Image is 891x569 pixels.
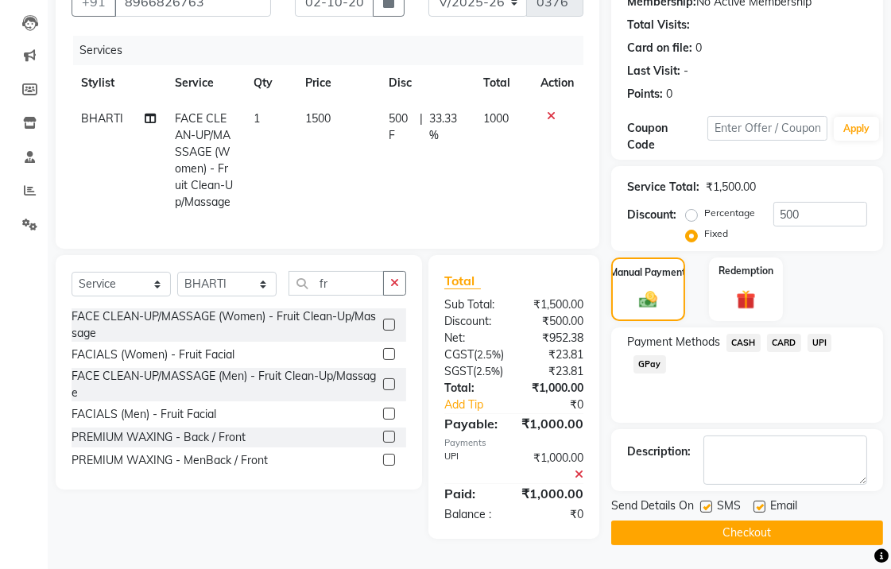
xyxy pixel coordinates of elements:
[72,308,377,342] div: FACE CLEAN-UP/MASSAGE (Women) - Fruit Clean-Up/Massage
[706,179,756,195] div: ₹1,500.00
[633,355,666,374] span: GPay
[72,406,216,423] div: FACIALS (Men) - Fruit Facial
[704,206,755,220] label: Percentage
[528,397,595,413] div: ₹0
[627,40,692,56] div: Card on file:
[726,334,761,352] span: CASH
[514,296,596,313] div: ₹1,500.00
[633,289,663,310] img: _cash.svg
[719,264,773,278] label: Redemption
[707,116,827,141] input: Enter Offer / Coupon Code
[627,63,680,79] div: Last Visit:
[627,443,691,460] div: Description:
[483,111,509,126] span: 1000
[444,273,481,289] span: Total
[432,346,516,363] div: ( )
[808,334,832,352] span: UPI
[514,330,596,346] div: ₹952.38
[514,506,596,523] div: ₹0
[432,484,509,503] div: Paid:
[509,484,595,503] div: ₹1,000.00
[432,363,515,380] div: ( )
[666,86,672,103] div: 0
[509,414,595,433] div: ₹1,000.00
[72,65,165,101] th: Stylist
[432,296,514,313] div: Sub Total:
[770,497,797,517] span: Email
[444,364,473,378] span: SGST
[834,117,879,141] button: Apply
[476,365,500,377] span: 2.5%
[73,36,595,65] div: Services
[175,111,233,209] span: FACE CLEAN-UP/MASSAGE (Women) - Fruit Clean-Up/Massage
[516,346,595,363] div: ₹23.81
[767,334,801,352] span: CARD
[627,207,676,223] div: Discount:
[514,450,596,483] div: ₹1,000.00
[627,179,699,195] div: Service Total:
[474,65,531,101] th: Total
[444,436,583,450] div: Payments
[515,363,595,380] div: ₹23.81
[627,120,707,153] div: Coupon Code
[289,271,384,296] input: Search or Scan
[611,497,694,517] span: Send Details On
[72,452,268,469] div: PREMIUM WAXING - MenBack / Front
[72,368,377,401] div: FACE CLEAN-UP/MASSAGE (Men) - Fruit Clean-Up/Massage
[477,348,501,361] span: 2.5%
[531,65,583,101] th: Action
[254,111,260,126] span: 1
[684,63,688,79] div: -
[81,111,123,126] span: BHARTI
[305,111,331,126] span: 1500
[389,110,413,144] span: 500 F
[444,347,474,362] span: CGST
[610,265,687,280] label: Manual Payment
[432,450,514,483] div: UPI
[730,288,762,312] img: _gift.svg
[514,313,596,330] div: ₹500.00
[627,86,663,103] div: Points:
[72,346,234,363] div: FACIALS (Women) - Fruit Facial
[296,65,379,101] th: Price
[627,17,690,33] div: Total Visits:
[379,65,474,101] th: Disc
[429,110,464,144] span: 33.33 %
[611,521,883,545] button: Checkout
[695,40,702,56] div: 0
[432,380,514,397] div: Total:
[432,397,528,413] a: Add Tip
[244,65,296,101] th: Qty
[432,313,514,330] div: Discount:
[420,110,423,144] span: |
[432,330,514,346] div: Net:
[704,226,728,241] label: Fixed
[432,414,509,433] div: Payable:
[72,429,246,446] div: PREMIUM WAXING - Back / Front
[165,65,244,101] th: Service
[717,497,741,517] span: SMS
[627,334,720,350] span: Payment Methods
[514,380,596,397] div: ₹1,000.00
[432,506,514,523] div: Balance :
